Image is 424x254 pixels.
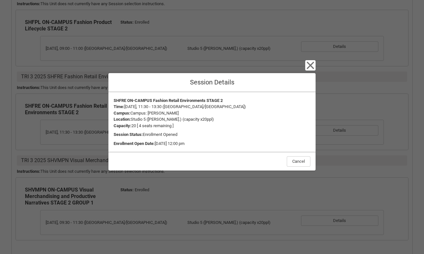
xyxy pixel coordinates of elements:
[114,123,131,128] strong: Capacity :
[287,156,310,167] button: Cancel
[114,123,310,129] div: 20 [ 4 seats remaining ]
[114,132,143,137] strong: Session Status :
[305,60,316,71] button: Close
[114,117,131,122] strong: Location :
[114,104,310,110] div: [DATE], 11:30 - 13:30 ([GEOGRAPHIC_DATA]/[GEOGRAPHIC_DATA])
[114,129,310,140] div: Enrollment Opened
[114,141,155,146] strong: Enrollment Open Date :
[114,110,310,116] div: Campus: [PERSON_NAME]
[114,116,310,123] div: Studio 5 ([PERSON_NAME].) (capacity x20ppl)
[114,111,130,116] strong: Campus :
[114,98,223,103] strong: SHFRE ON-CAMPUS Fashion Retail Environments STAGE 2
[190,78,234,86] span: Session Details
[114,140,310,147] div: [DATE] 12:00 pm
[114,104,124,109] strong: Time :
